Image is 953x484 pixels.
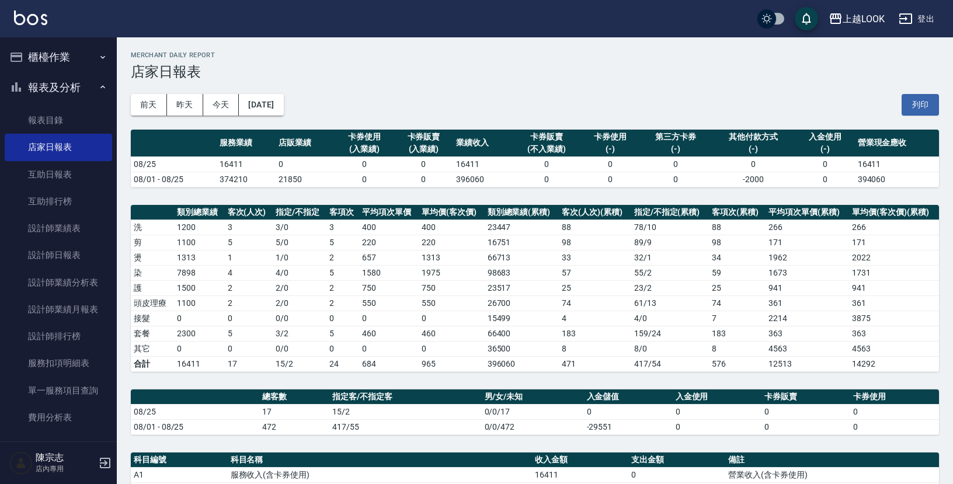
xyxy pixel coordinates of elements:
td: 1 [225,250,273,265]
td: 2 / 0 [273,280,326,295]
td: 0 / 0 [273,341,326,356]
td: -2000 [711,172,795,187]
td: 5 [225,326,273,341]
td: 57 [559,265,631,280]
th: 卡券販賣 [761,389,850,405]
td: 0 [850,419,939,434]
td: 88 [709,220,766,235]
th: 客次(人次)(累積) [559,205,631,220]
td: 66400 [485,326,559,341]
td: 21850 [276,172,335,187]
td: 4 [559,311,631,326]
td: 32 / 1 [631,250,709,265]
th: 入金儲值 [584,389,673,405]
td: 0 [512,172,580,187]
td: 363 [766,326,849,341]
th: 收入金額 [532,452,629,468]
th: 指定客/不指定客 [329,389,481,405]
div: 其他付款方式 [714,131,792,143]
td: 374210 [217,172,276,187]
td: 2 [225,295,273,311]
td: 460 [359,326,419,341]
th: 服務業績 [217,130,276,157]
td: 23 / 2 [631,280,709,295]
td: 0/0/17 [482,404,584,419]
td: 23447 [485,220,559,235]
td: 服務收入(含卡券使用) [228,467,532,482]
td: 0/0/472 [482,419,584,434]
td: 0 [359,341,419,356]
td: 220 [359,235,419,250]
div: (入業績) [338,143,391,155]
td: 08/01 - 08/25 [131,419,259,434]
div: 卡券販賣 [515,131,578,143]
td: 1313 [174,250,225,265]
td: 08/01 - 08/25 [131,172,217,187]
td: 550 [359,295,419,311]
div: (-) [798,143,851,155]
td: 396060 [453,172,512,187]
td: 183 [709,326,766,341]
button: 昨天 [167,94,203,116]
td: 1731 [849,265,939,280]
td: 染 [131,265,174,280]
a: 設計師業績分析表 [5,269,112,296]
td: 0 [359,311,419,326]
div: 上越LOOK [843,12,885,26]
td: 220 [419,235,485,250]
th: 卡券使用 [850,389,939,405]
td: 0 [580,156,639,172]
td: 16411 [174,356,225,371]
td: 0 [673,404,761,419]
th: 店販業績 [276,130,335,157]
td: 5 / 0 [273,235,326,250]
td: 66713 [485,250,559,265]
td: 8 [559,341,631,356]
td: 0 [850,404,939,419]
td: 7898 [174,265,225,280]
button: [DATE] [239,94,283,116]
a: 設計師業績表 [5,215,112,242]
td: 15499 [485,311,559,326]
td: 55 / 2 [631,265,709,280]
th: 科目名稱 [228,452,532,468]
td: 550 [419,295,485,311]
td: 2 [225,280,273,295]
a: 店家日報表 [5,134,112,161]
td: 4563 [766,341,849,356]
td: 3 [326,220,359,235]
td: 98 [559,235,631,250]
a: 單一服務項目查詢 [5,377,112,404]
td: 1100 [174,295,225,311]
td: 5 [225,235,273,250]
td: 74 [559,295,631,311]
td: 4 / 0 [631,311,709,326]
td: 0 [673,419,761,434]
td: 24 [326,356,359,371]
button: 前天 [131,94,167,116]
td: 護 [131,280,174,295]
td: 15/2 [329,404,481,419]
td: 7 [709,311,766,326]
td: 417/54 [631,356,709,371]
td: 16411 [532,467,629,482]
a: 互助日報表 [5,161,112,188]
th: 類別總業績 [174,205,225,220]
th: 類別總業績(累積) [485,205,559,220]
td: 2214 [766,311,849,326]
td: 營業收入(含卡券使用) [725,467,939,482]
th: 平均項次單價(累積) [766,205,849,220]
div: (不入業績) [515,143,578,155]
div: (-) [583,143,637,155]
td: 16411 [453,156,512,172]
td: 78 / 10 [631,220,709,235]
td: 25 [559,280,631,295]
td: 1673 [766,265,849,280]
td: 684 [359,356,419,371]
a: 設計師業績月報表 [5,296,112,323]
td: 其它 [131,341,174,356]
td: 171 [766,235,849,250]
td: 0 [419,341,485,356]
td: 3 [225,220,273,235]
td: 0 [761,404,850,419]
